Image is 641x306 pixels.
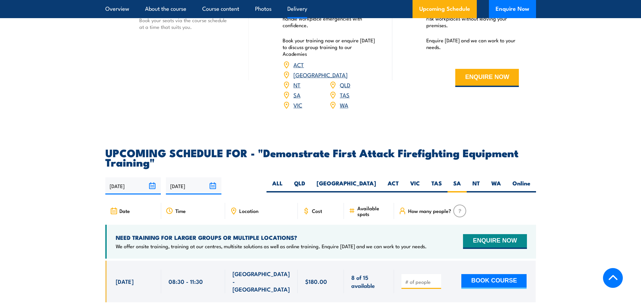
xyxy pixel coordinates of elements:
input: From date [105,177,161,194]
a: QLD [340,81,350,89]
a: [GEOGRAPHIC_DATA] [293,71,348,79]
label: ALL [266,179,288,192]
label: [GEOGRAPHIC_DATA] [311,179,382,192]
a: WA [340,101,348,109]
input: # of people [405,278,439,285]
label: Online [507,179,536,192]
h2: UPCOMING SCHEDULE FOR - "Demonstrate First Attack Firefighting Equipment Training" [105,148,536,167]
label: VIC [404,179,426,192]
p: We offer onsite training, training at our centres, multisite solutions as well as online training... [116,243,427,250]
span: [GEOGRAPHIC_DATA] - [GEOGRAPHIC_DATA] [233,270,290,293]
button: BOOK COURSE [461,274,527,289]
label: ACT [382,179,404,192]
span: Cost [312,208,322,214]
span: Date [119,208,130,214]
span: 08:30 - 11:30 [169,277,203,285]
h4: NEED TRAINING FOR LARGER GROUPS OR MULTIPLE LOCATIONS? [116,234,427,241]
label: SA [448,179,467,192]
a: ACT [293,60,304,69]
span: 8 of 15 available [351,273,387,289]
a: VIC [293,101,302,109]
label: WA [486,179,507,192]
p: Book your seats via the course schedule at a time that suits you. [139,17,232,30]
label: TAS [426,179,448,192]
span: How many people? [408,208,451,214]
label: QLD [288,179,311,192]
a: NT [293,81,300,89]
button: ENQUIRE NOW [463,234,527,249]
span: Location [239,208,258,214]
button: ENQUIRE NOW [455,69,519,87]
span: [DATE] [116,277,134,285]
label: NT [467,179,486,192]
span: $180.00 [305,277,327,285]
input: To date [166,177,221,194]
span: Time [175,208,186,214]
p: Book your training now or enquire [DATE] to discuss group training to our Academies [283,37,376,57]
span: Available spots [357,205,389,217]
a: SA [293,91,300,99]
p: Enquire [DATE] and we can work to your needs. [426,37,519,50]
a: TAS [340,91,350,99]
